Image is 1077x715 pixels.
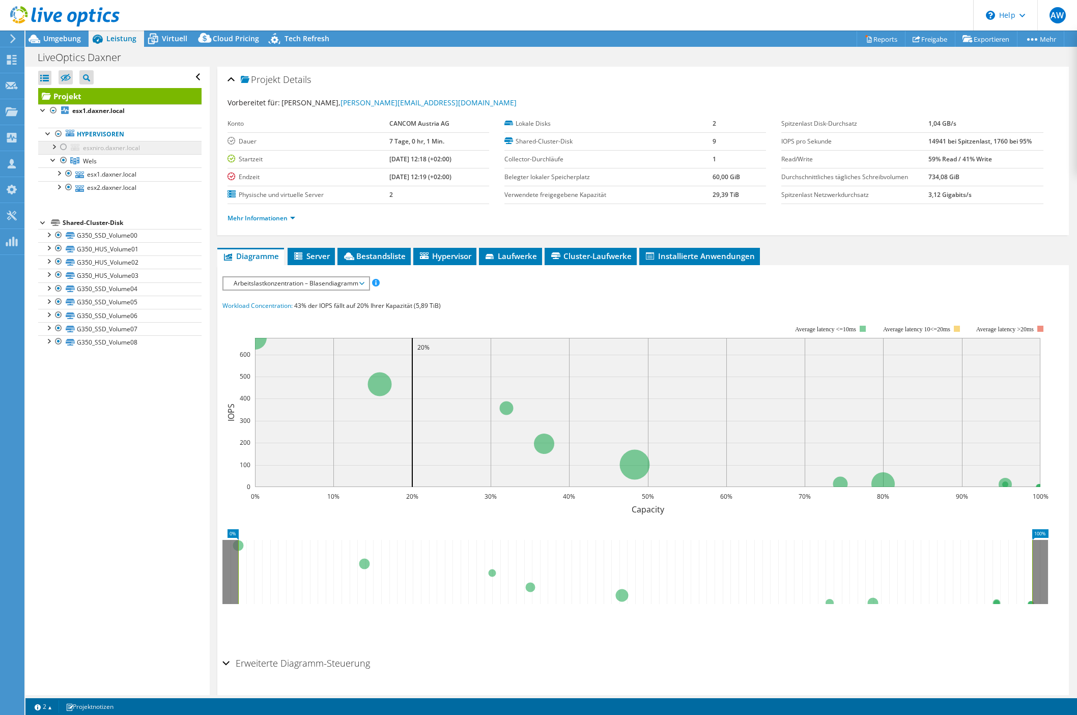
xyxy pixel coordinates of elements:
[389,173,451,181] b: [DATE] 12:19 (+02:00)
[38,269,202,282] a: G350_HUS_Volume03
[713,155,716,163] b: 1
[240,372,250,381] text: 500
[106,34,136,43] span: Leistung
[293,251,330,261] span: Server
[406,492,418,501] text: 20%
[240,350,250,359] text: 600
[285,34,329,43] span: Tech Refresh
[59,700,121,713] a: Projektnotizen
[389,190,393,199] b: 2
[504,172,713,182] label: Belegter lokaler Speicherplatz
[222,301,293,310] span: Workload Concentration:
[642,492,654,501] text: 50%
[38,181,202,194] a: esx2.daxner.local
[327,492,339,501] text: 10%
[38,322,202,335] a: G350_SSD_Volume07
[781,190,928,200] label: Spitzenlast Netzwerkdurchsatz
[781,154,928,164] label: Read/Write
[644,251,755,261] span: Installierte Anwendungen
[550,251,632,261] span: Cluster-Laufwerke
[720,492,732,501] text: 60%
[713,190,739,199] b: 29,39 TiB
[72,106,125,115] b: esx1.daxner.local
[228,154,390,164] label: Startzeit
[343,251,406,261] span: Bestandsliste
[213,34,259,43] span: Cloud Pricing
[781,119,928,129] label: Spitzenlast Disk-Durchsatz
[38,255,202,269] a: G350_HUS_Volume02
[38,296,202,309] a: G350_SSD_Volume05
[781,172,928,182] label: Durchschnittliches tägliches Schreibvolumen
[228,98,280,107] label: Vorbereitet für:
[504,119,713,129] label: Lokale Disks
[83,157,97,165] span: Wels
[33,52,137,63] h1: LiveOptics Daxner
[795,326,856,333] tspan: Average latency <=10ms
[228,119,390,129] label: Konto
[240,461,250,469] text: 100
[225,404,237,421] text: IOPS
[247,482,250,491] text: 0
[956,492,968,501] text: 90%
[389,155,451,163] b: [DATE] 12:18 (+02:00)
[485,492,497,501] text: 30%
[240,394,250,403] text: 400
[781,136,928,147] label: IOPS pro Sekunde
[1017,31,1064,47] a: Mehr
[38,229,202,242] a: G350_SSD_Volume00
[857,31,905,47] a: Reports
[928,155,992,163] b: 59% Read / 41% Write
[229,277,363,290] span: Arbeitslastkonzentration – Blasendiagramm
[799,492,811,501] text: 70%
[883,326,950,333] tspan: Average latency 10<=20ms
[713,119,716,128] b: 2
[228,136,390,147] label: Dauer
[283,73,311,85] span: Details
[1032,492,1048,501] text: 100%
[389,119,449,128] b: CANCOM Austria AG
[38,242,202,255] a: G350_HUS_Volume01
[27,700,59,713] a: 2
[38,335,202,349] a: G350_SSD_Volume08
[38,128,202,141] a: Hypervisoren
[294,301,441,310] span: 43% der IOPS fällt auf 20% Ihrer Kapazität (5,89 TiB)
[38,309,202,322] a: G350_SSD_Volume06
[928,137,1032,146] b: 14941 bei Spitzenlast, 1760 bei 95%
[228,190,390,200] label: Physische und virtuelle Server
[281,98,517,107] span: [PERSON_NAME],
[222,251,279,261] span: Diagramme
[228,214,295,222] a: Mehr Informationen
[341,98,517,107] a: [PERSON_NAME][EMAIL_ADDRESS][DOMAIN_NAME]
[38,104,202,118] a: esx1.daxner.local
[240,438,250,447] text: 200
[418,251,471,261] span: Hypervisor
[241,75,280,85] span: Projekt
[928,190,972,199] b: 3,12 Gigabits/s
[38,154,202,167] a: Wels
[713,137,716,146] b: 9
[38,88,202,104] a: Projekt
[986,11,995,20] svg: \n
[240,416,250,425] text: 300
[976,326,1033,333] text: Average latency >20ms
[504,154,713,164] label: Collector-Durchläufe
[38,167,202,181] a: esx1.daxner.local
[389,137,444,146] b: 7 Tage, 0 hr, 1 Min.
[228,172,390,182] label: Endzeit
[222,653,370,673] h2: Erweiterte Diagramm-Steuerung
[83,144,140,152] span: esxniro.daxner.local
[484,251,537,261] span: Laufwerke
[38,282,202,296] a: G350_SSD_Volume04
[955,31,1017,47] a: Exportieren
[928,173,959,181] b: 734,08 GiB
[877,492,889,501] text: 80%
[38,141,202,154] a: esxniro.daxner.local
[162,34,187,43] span: Virtuell
[63,217,202,229] div: Shared-Cluster-Disk
[928,119,956,128] b: 1,04 GB/s
[504,136,713,147] label: Shared-Cluster-Disk
[563,492,575,501] text: 40%
[631,504,664,515] text: Capacity
[1050,7,1066,23] span: AW
[504,190,713,200] label: Verwendete freigegebene Kapazität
